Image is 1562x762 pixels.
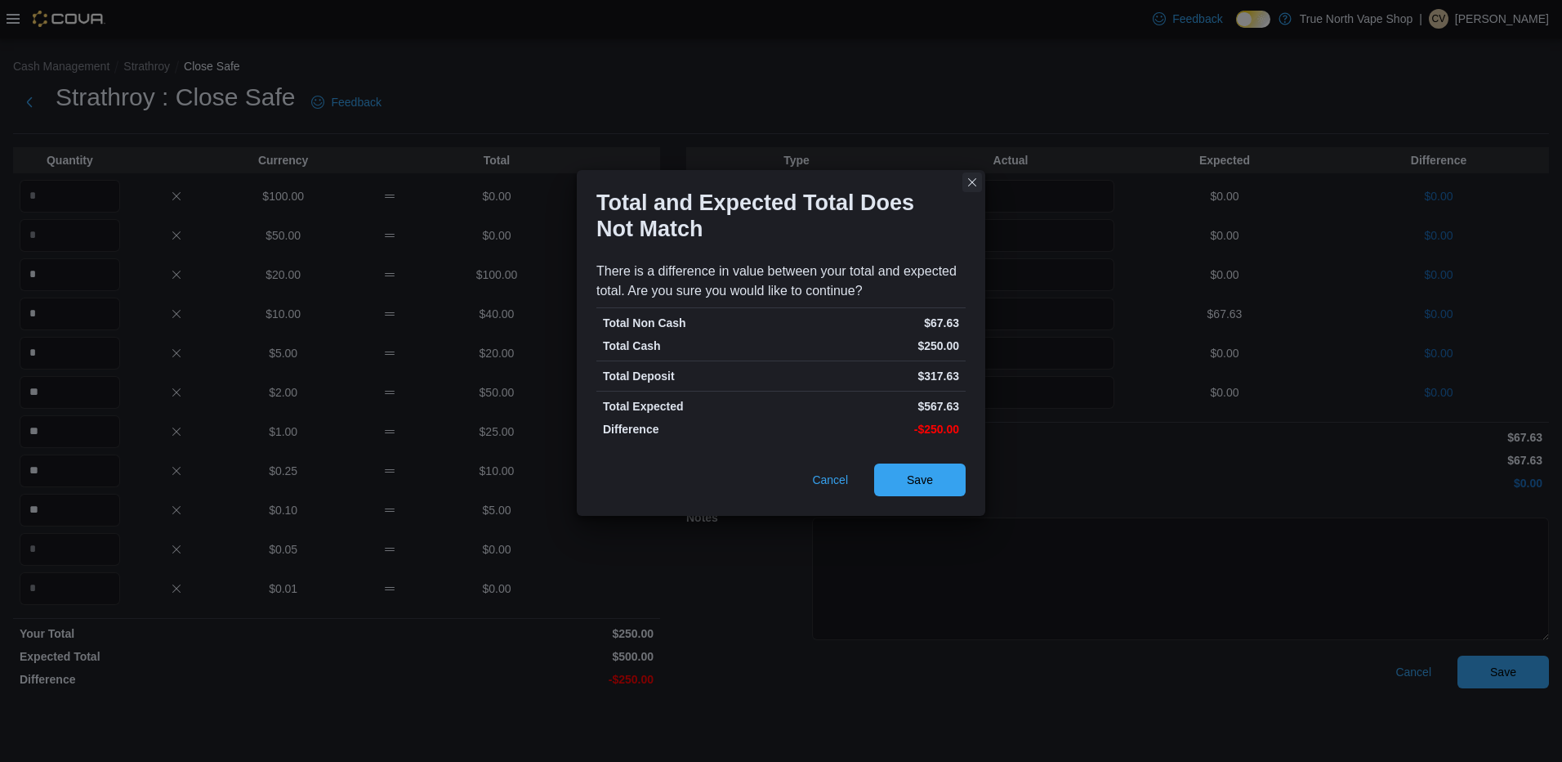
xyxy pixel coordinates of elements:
[784,315,959,331] p: $67.63
[907,472,933,488] span: Save
[812,472,848,488] span: Cancel
[596,190,953,242] h1: Total and Expected Total Does Not Match
[603,338,778,354] p: Total Cash
[603,315,778,331] p: Total Non Cash
[784,338,959,354] p: $250.00
[603,398,778,415] p: Total Expected
[603,368,778,384] p: Total Deposit
[784,398,959,415] p: $567.63
[596,262,966,301] div: There is a difference in value between your total and expected total. Are you sure you would like...
[784,368,959,384] p: $317.63
[603,421,778,437] p: Difference
[784,421,959,437] p: -$250.00
[874,464,966,496] button: Save
[962,173,982,192] button: Closes this modal window
[806,464,855,496] button: Cancel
